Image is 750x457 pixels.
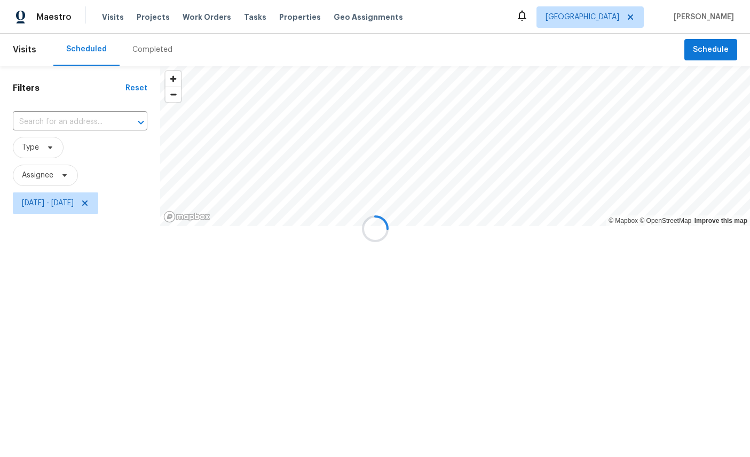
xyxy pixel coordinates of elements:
[640,217,691,224] a: OpenStreetMap
[165,71,181,87] button: Zoom in
[165,87,181,102] button: Zoom out
[694,217,747,224] a: Improve this map
[163,211,210,223] a: Mapbox homepage
[609,217,638,224] a: Mapbox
